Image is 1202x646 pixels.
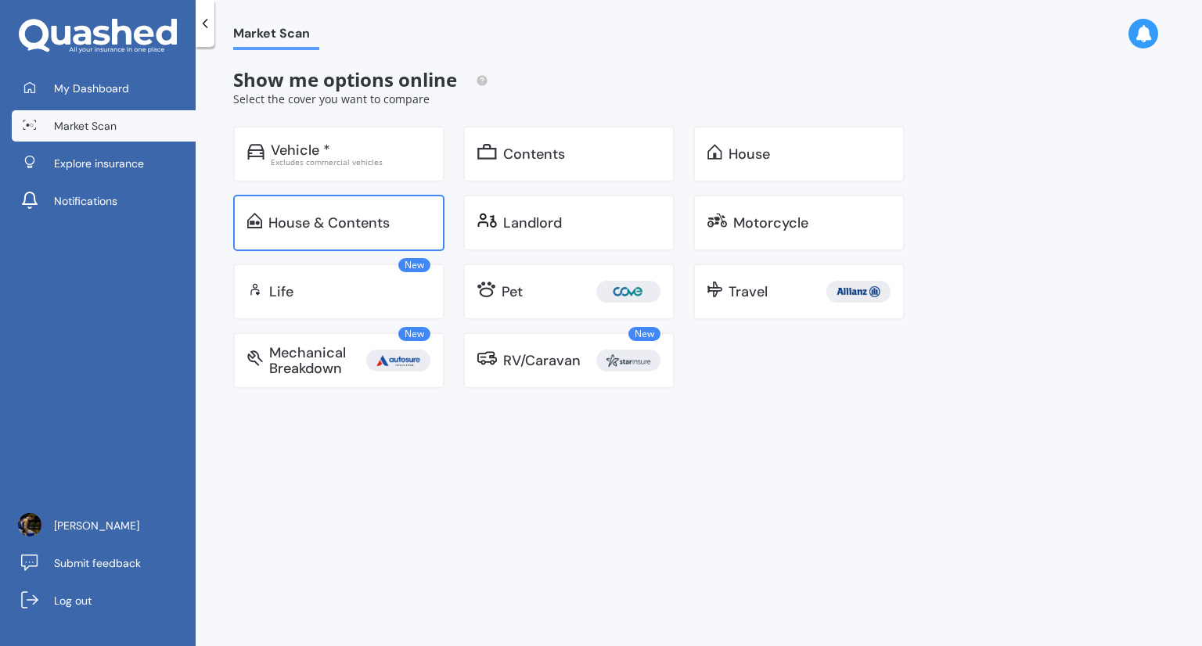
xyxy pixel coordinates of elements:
span: My Dashboard [54,81,129,96]
a: [PERSON_NAME] [12,510,196,541]
span: Notifications [54,193,117,209]
div: Life [269,284,293,300]
div: Excludes commercial vehicles [271,158,430,166]
span: New [398,258,430,272]
div: House & Contents [268,215,390,231]
img: Autosure.webp [369,350,427,371]
div: Contents [503,146,565,162]
img: Cove.webp [599,281,657,303]
a: Pet [463,264,675,320]
span: Log out [54,593,92,608]
img: home-and-contents.b802091223b8502ef2dd.svg [247,213,262,228]
span: Explore insurance [54,156,144,171]
div: Motorcycle [733,215,808,231]
img: home.91c183c226a05b4dc763.svg [707,144,722,160]
span: [PERSON_NAME] [54,518,139,533]
div: Travel [729,284,768,300]
a: Explore insurance [12,148,196,179]
div: Vehicle * [271,142,330,158]
a: Market Scan [12,110,196,142]
img: rv.0245371a01b30db230af.svg [477,350,497,366]
img: ACg8ocJYe1clHsW7ScwJS_p3eNUxII2AG4DiHfvX_ATGbQB3uV4Qt2kZ=s96-c [18,513,41,537]
span: Show me options online [233,66,488,92]
img: Star.webp [599,350,657,371]
img: Allianz.webp [830,281,887,303]
span: New [398,327,430,341]
div: Pet [502,284,523,300]
span: New [628,327,660,341]
div: Landlord [503,215,562,231]
div: RV/Caravan [503,353,581,368]
span: Market Scan [54,118,117,134]
a: Log out [12,585,196,616]
span: Market Scan [233,26,319,47]
img: motorbike.c49f395e5a6966510904.svg [707,213,727,228]
span: Select the cover you want to compare [233,92,430,106]
img: mbi.6615ef239df2212c2848.svg [247,350,263,366]
a: Notifications [12,185,196,217]
img: pet.71f96884985775575a0d.svg [477,282,495,297]
img: travel.bdda8d6aa9c3f12c5fe2.svg [707,282,722,297]
img: content.01f40a52572271636b6f.svg [477,144,497,160]
img: life.f720d6a2d7cdcd3ad642.svg [247,282,263,297]
span: Submit feedback [54,555,141,571]
div: House [729,146,770,162]
a: My Dashboard [12,73,196,104]
div: Mechanical Breakdown [269,345,366,376]
img: car.f15378c7a67c060ca3f3.svg [247,144,265,160]
a: Submit feedback [12,547,196,579]
img: landlord.470ea2398dcb263567d0.svg [477,213,497,228]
